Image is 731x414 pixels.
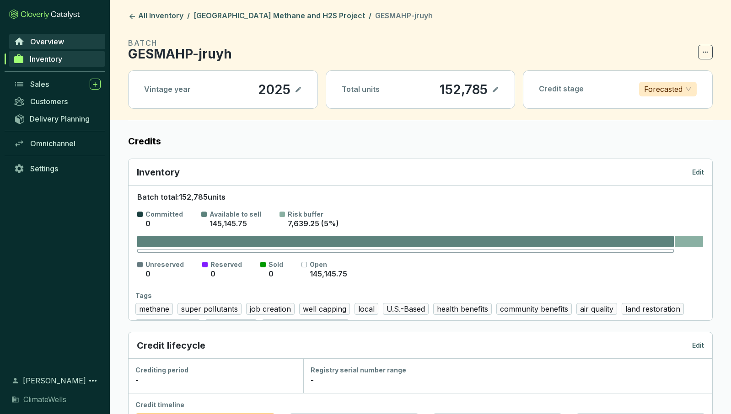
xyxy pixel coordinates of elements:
p: Available to sell [210,210,261,219]
span: community benefits [496,303,572,315]
div: Credit timeline [135,400,705,409]
p: BATCH [128,37,232,48]
span: Delivery Planning [30,114,90,123]
span: GESMAHP-jruyh [375,11,433,20]
p: Vintage year [144,85,191,95]
p: 0 [145,269,150,279]
p: Edit [692,341,704,350]
a: Sales [9,76,105,92]
a: All Inventory [126,11,185,22]
div: - [311,375,705,386]
p: 0 [145,219,150,229]
div: Crediting period [135,366,296,375]
span: economic sustainability [262,319,349,331]
span: U.S.-Based [383,303,429,315]
a: Omnichannel [9,136,105,151]
p: Committed [145,210,183,219]
li: / [187,11,190,22]
span: well capping [299,303,350,315]
span: 7,639.25 (5%) [288,219,339,228]
p: Open [310,260,347,269]
p: Batch total: 152,785 units [137,192,703,202]
a: Overview [9,34,105,49]
div: - [135,375,296,386]
span: Omnichannel [30,139,75,148]
span: air quality [576,303,617,315]
span: methane [135,303,173,315]
span: Customers [30,97,68,106]
span: health benefits [433,303,492,315]
label: Credits [128,135,713,148]
p: Risk buffer [288,210,339,219]
p: Credit lifecycle [137,339,205,352]
p: 0 [210,269,215,279]
a: Settings [9,161,105,176]
span: local [355,303,378,315]
p: Edit [692,168,704,177]
p: Credit stage [539,84,584,94]
p: Sold [269,260,283,269]
p: 2025 [258,82,291,97]
p: 145,145.75 [310,269,347,279]
p: Total units [342,85,380,95]
p: Reserved [210,260,242,269]
p: Inventory [137,166,180,179]
a: [GEOGRAPHIC_DATA] Methane and H2S Project [192,11,367,22]
span: water protection [135,319,200,331]
span: super pollutants [177,303,242,315]
a: Inventory [9,51,105,67]
span: job creation [246,303,295,315]
span: Sales [30,80,49,89]
span: land restoration [622,303,684,315]
li: / [369,11,371,22]
span: Overview [30,37,64,46]
a: Customers [9,94,105,109]
div: Tags [135,291,705,300]
span: Settings [30,164,58,173]
p: 145,145.75 [210,219,247,229]
span: [PERSON_NAME] [23,375,86,386]
p: 152,785 [439,82,488,97]
div: Registry serial number range [311,366,705,375]
p: 0 [269,269,274,279]
a: Delivery Planning [9,111,105,126]
p: Forecasted [644,82,683,96]
p: Unreserved [145,260,184,269]
span: ClimateWells [23,394,66,405]
p: GESMAHP-jruyh [128,48,232,59]
span: Inventory [30,54,62,64]
span: public health [205,319,257,331]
